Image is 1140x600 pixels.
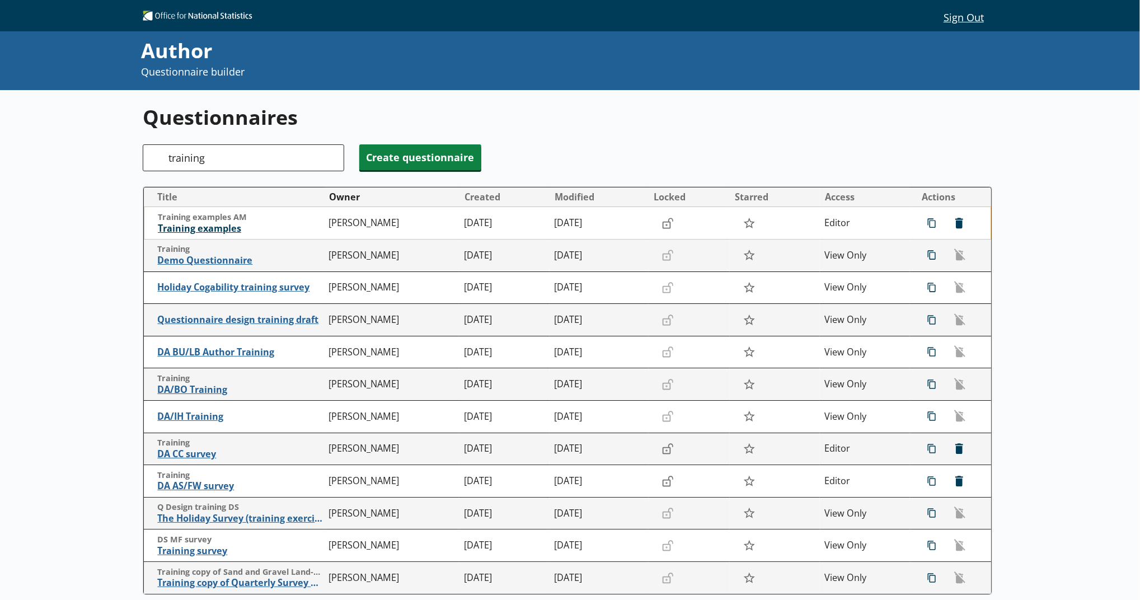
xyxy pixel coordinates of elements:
td: [DATE] [550,240,649,272]
td: [PERSON_NAME] [324,207,459,240]
td: [PERSON_NAME] [324,368,459,401]
span: Training copy of Quarterly Survey of Building Materials Sand and Gravel (land-won) [157,577,323,589]
button: Starred [730,188,819,206]
td: Editor [820,207,910,240]
td: View Only [820,304,910,336]
button: Star [738,309,762,330]
td: [DATE] [459,336,550,368]
button: Star [738,438,762,460]
td: Editor [820,465,910,498]
span: DA/IH Training [157,411,323,423]
div: Author [141,37,768,65]
button: Created [460,188,549,206]
td: View Only [820,401,910,433]
td: View Only [820,562,910,594]
td: [DATE] [459,240,550,272]
button: Star [738,535,762,556]
span: Training examples [158,223,323,235]
td: [PERSON_NAME] [324,562,459,594]
button: Star [738,503,762,524]
span: Training [157,373,323,384]
button: Lock [656,214,679,233]
button: Lock [656,439,679,458]
td: [PERSON_NAME] [324,433,459,465]
td: View Only [820,529,910,562]
td: [DATE] [459,529,550,562]
td: [DATE] [459,497,550,529]
button: Star [738,277,762,298]
td: [DATE] [459,368,550,401]
td: [DATE] [550,465,649,498]
td: [DATE] [459,271,550,304]
span: Training [157,470,323,481]
td: View Only [820,497,910,529]
button: Star [738,470,762,491]
td: View Only [820,368,910,401]
td: [PERSON_NAME] [324,336,459,368]
td: [PERSON_NAME] [324,240,459,272]
button: Star [738,406,762,427]
span: DS MF survey [157,535,323,545]
td: [DATE] [550,368,649,401]
td: View Only [820,240,910,272]
button: Create questionnaire [359,144,481,170]
button: Lock [656,471,679,490]
td: [DATE] [459,401,550,433]
span: Questionnaire design training draft [157,314,323,326]
span: DA/BO Training [157,384,323,396]
td: [DATE] [459,465,550,498]
td: [DATE] [550,401,649,433]
button: Sign Out [935,7,993,26]
button: Modified [550,188,648,206]
button: Title [148,188,323,206]
td: [DATE] [459,562,550,594]
span: The Holiday Survey (training exercise) [157,513,323,524]
td: [DATE] [550,433,649,465]
button: Star [738,245,762,266]
td: [PERSON_NAME] [324,271,459,304]
span: Training examples AM [158,212,323,223]
td: [DATE] [550,497,649,529]
td: [DATE] [550,336,649,368]
span: DA CC survey [157,448,323,460]
button: Star [738,341,762,363]
td: [DATE] [550,529,649,562]
td: [PERSON_NAME] [324,465,459,498]
h1: Questionnaires [143,104,993,131]
span: Training survey [157,545,323,557]
th: Actions [910,187,991,207]
td: [DATE] [550,271,649,304]
td: [DATE] [459,304,550,336]
td: [PERSON_NAME] [324,529,459,562]
button: Access [820,188,909,206]
td: [PERSON_NAME] [324,497,459,529]
td: Editor [820,433,910,465]
span: DA BU/LB Author Training [157,346,323,358]
span: Demo Questionnaire [157,255,323,266]
td: [DATE] [550,562,649,594]
td: [PERSON_NAME] [324,304,459,336]
button: Locked [649,188,729,206]
td: [DATE] [550,304,649,336]
button: Star [738,374,762,395]
button: Star [738,567,762,588]
td: [DATE] [550,207,649,240]
p: Questionnaire builder [141,65,768,79]
span: Training [157,244,323,255]
td: [DATE] [459,207,550,240]
span: DA AS/FW survey [157,480,323,492]
span: Training copy of Sand and Gravel Land-won (066) [157,567,323,578]
button: Star [738,213,762,234]
td: View Only [820,271,910,304]
input: Search questionnaire titles [143,144,344,171]
span: Q Design training DS [157,502,323,513]
td: [DATE] [459,433,550,465]
span: Training [157,438,323,448]
td: [PERSON_NAME] [324,401,459,433]
span: Holiday Cogability training survey [157,282,323,293]
button: Owner [325,188,459,206]
td: View Only [820,336,910,368]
